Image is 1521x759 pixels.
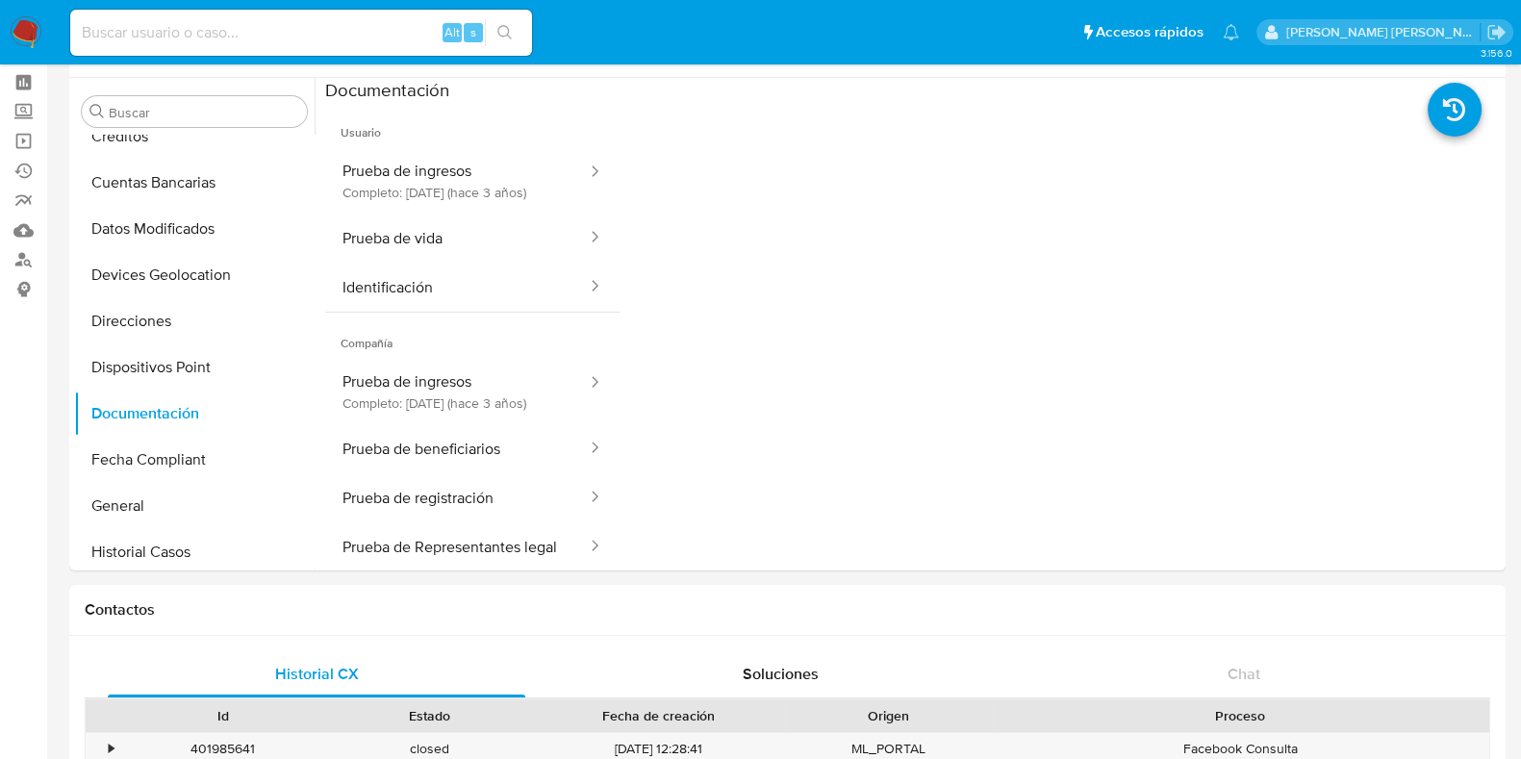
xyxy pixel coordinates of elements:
div: Origen [799,706,978,725]
button: Datos Modificados [74,206,315,252]
span: Chat [1228,663,1260,685]
span: Accesos rápidos [1096,22,1204,42]
a: Notificaciones [1223,24,1239,40]
button: Devices Geolocation [74,252,315,298]
button: Buscar [89,104,105,119]
button: Direcciones [74,298,315,344]
div: Estado [340,706,520,725]
div: • [109,740,114,758]
button: Créditos [74,114,315,160]
span: s [470,23,476,41]
span: Soluciones [743,663,819,685]
button: Fecha Compliant [74,437,315,483]
button: Historial Casos [74,529,315,575]
span: Alt [444,23,460,41]
h1: Contactos [85,600,1490,620]
input: Buscar [109,104,299,121]
button: search-icon [485,19,524,46]
p: juan.montanobonaga@mercadolibre.com.co [1286,23,1481,41]
button: General [74,483,315,529]
span: 3.156.0 [1480,45,1511,61]
div: Id [133,706,313,725]
button: Dispositivos Point [74,344,315,391]
div: Fecha de creación [546,706,772,725]
button: Documentación [74,391,315,437]
input: Buscar usuario o caso... [70,20,532,45]
a: Salir [1486,22,1507,42]
div: Proceso [1005,706,1476,725]
button: Cuentas Bancarias [74,160,315,206]
span: Historial CX [275,663,359,685]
